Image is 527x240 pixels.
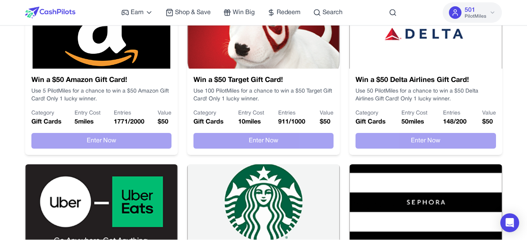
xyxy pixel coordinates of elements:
p: $ 50 [482,117,496,127]
p: $ 50 [158,117,171,127]
p: Entry Cost [401,109,427,117]
span: Shop & Save [175,8,211,17]
h3: Win a $50 Target Gift Card! [193,75,334,86]
button: Enter Now [31,133,171,149]
p: Category [356,109,386,117]
p: Entries [443,109,467,117]
button: 501PilotMiles [443,2,502,23]
a: Search [313,8,343,17]
p: Category [193,109,224,117]
p: Gift Cards [193,117,224,127]
p: 50 miles [401,117,427,127]
p: $ 50 [320,117,334,127]
p: Use 100 PilotMiles for a chance to win a $50 Target Gift Card! Only 1 lucky winner. [193,87,334,103]
p: Entries [114,109,144,117]
a: Earn [121,8,153,17]
p: 911 / 1000 [278,117,305,127]
p: Entry Cost [238,109,264,117]
p: Category [31,109,62,117]
p: 1771 / 2000 [114,117,144,127]
a: Win Big [223,8,255,17]
img: Win a $15 Uber Gift Card! [25,164,178,240]
span: Search [323,8,343,17]
span: Earn [131,8,144,17]
h3: Win a $50 Amazon Gift Card! [31,75,171,86]
img: Win a $10 Starbucks Gift Card! [187,164,340,240]
a: Redeem [267,8,301,17]
a: Shop & Save [166,8,211,17]
p: Value [482,109,496,117]
span: 501 [465,5,475,15]
span: PilotMiles [465,13,486,20]
span: Win Big [233,8,255,17]
h3: Win a $50 Delta Airlines Gift Card! [356,75,496,86]
button: Enter Now [356,133,496,149]
span: Redeem [277,8,301,17]
p: Gift Cards [31,117,62,127]
img: Win a $5 Sephora US Gift Card! [349,164,502,240]
img: CashPilots Logo [25,7,75,18]
p: 10 miles [238,117,264,127]
p: Entry Cost [75,109,100,117]
p: Gift Cards [356,117,386,127]
div: Open Intercom Messenger [500,213,519,232]
p: Value [320,109,334,117]
p: 148 / 200 [443,117,467,127]
p: Use 5 PilotMiles for a chance to win a $50 Amazon Gift Card! Only 1 lucky winner. [31,87,171,103]
p: Entries [278,109,305,117]
button: Enter Now [193,133,334,149]
p: Use 50 PilotMiles for a chance to win a $50 Delta Airlines Gift Card! Only 1 lucky winner. [356,87,496,103]
p: 5 miles [75,117,100,127]
p: Value [158,109,171,117]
